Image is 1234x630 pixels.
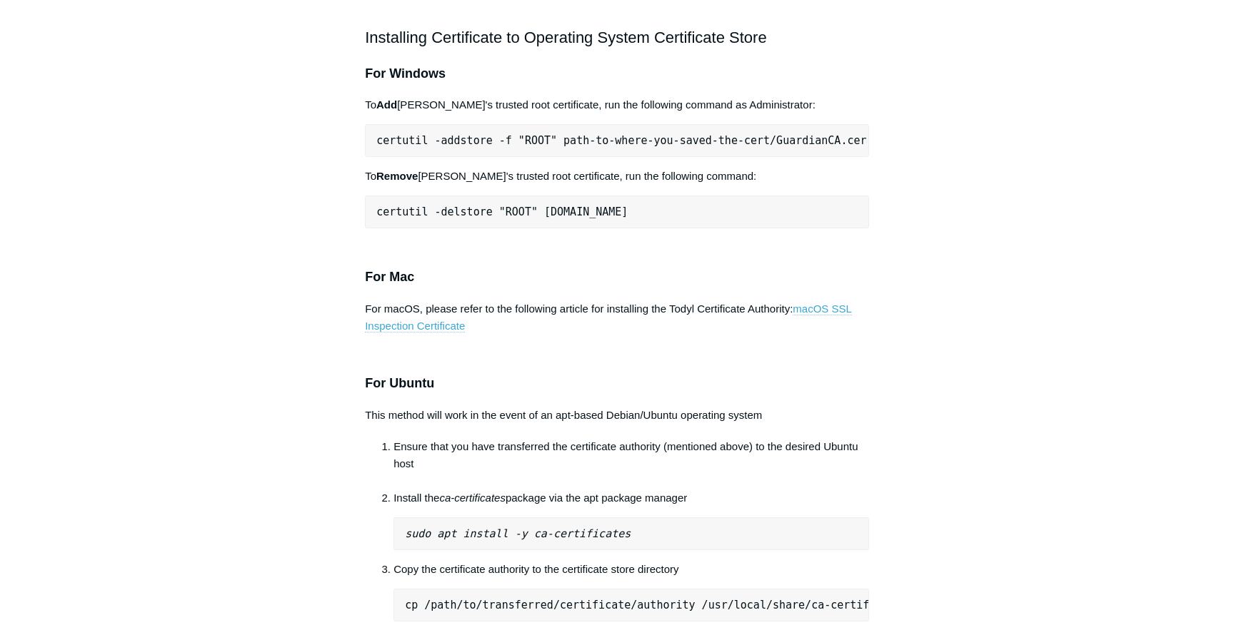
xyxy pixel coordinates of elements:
[439,492,506,504] em: ca-certificates
[365,66,446,81] span: For Windows
[365,98,376,111] span: To
[376,170,418,182] span: Remove
[418,170,756,182] span: [PERSON_NAME]'s trusted root certificate, run the following command:
[393,489,869,550] li: Install the package via the apt package manager
[393,438,869,489] li: Ensure that you have transferred the certificate authority (mentioned above) to the desired Ubunt...
[393,589,869,621] pre: cp /path/to/transferred/certificate/authority /usr/local/share/ca-certificates/GuardianCA.cer
[365,170,376,182] span: To
[365,270,414,284] span: For Mac
[397,98,816,111] span: [PERSON_NAME]'s trusted root certificate, run the following command as Administrator:
[365,409,762,421] span: This method will work in the event of an apt-based Debian/Ubuntu operating system
[376,205,628,218] span: certutil -delstore "ROOT" [DOMAIN_NAME]
[393,561,869,621] li: Copy the certificate authority to the certificate store directory
[365,300,869,335] p: For macOS, please refer to the following article for installing the Todyl Certificate Authority:
[376,98,397,111] span: Add
[405,527,631,540] em: sudo apt install -y ca-certificates
[365,25,869,50] h2: Installing Certificate to Operating System Certificate Store
[365,376,434,390] span: For Ubuntu
[376,134,866,147] span: certutil -addstore -f "ROOT" path-to-where-you-saved-the-cert/GuardianCA.cer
